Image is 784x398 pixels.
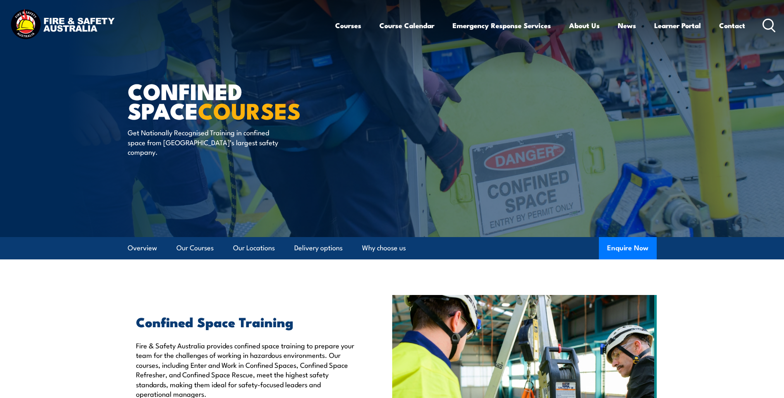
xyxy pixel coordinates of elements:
button: Enquire Now [599,237,657,259]
strong: COURSES [198,93,301,127]
a: Contact [719,14,745,36]
p: Get Nationally Recognised Training in confined space from [GEOGRAPHIC_DATA]’s largest safety comp... [128,127,279,156]
a: News [618,14,636,36]
h2: Confined Space Training [136,316,354,327]
a: Overview [128,237,157,259]
h1: Confined Space [128,81,332,120]
a: About Us [569,14,600,36]
a: Our Locations [233,237,275,259]
a: Why choose us [362,237,406,259]
a: Learner Portal [654,14,701,36]
a: Our Courses [176,237,214,259]
a: Delivery options [294,237,343,259]
a: Course Calendar [379,14,434,36]
a: Courses [335,14,361,36]
a: Emergency Response Services [453,14,551,36]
